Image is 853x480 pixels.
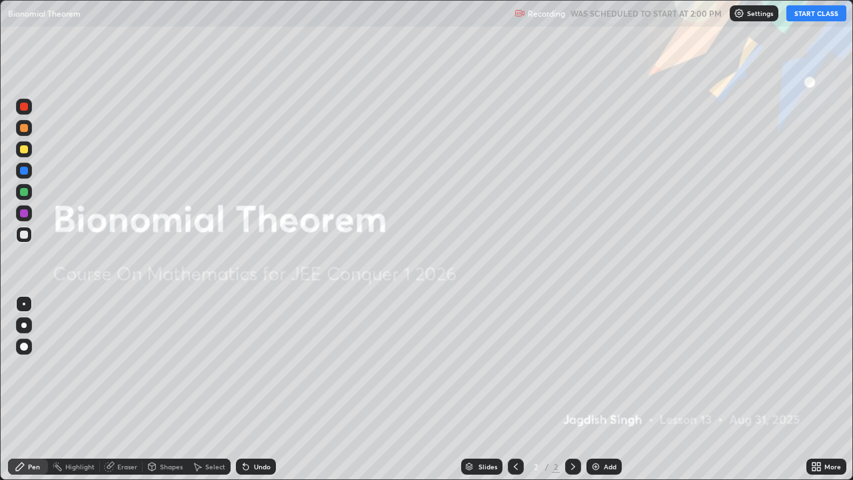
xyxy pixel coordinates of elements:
[552,461,560,473] div: 2
[824,463,841,470] div: More
[570,7,722,19] h5: WAS SCHEDULED TO START AT 2:00 PM
[545,463,549,471] div: /
[590,461,601,472] img: add-slide-button
[254,463,271,470] div: Undo
[478,463,497,470] div: Slides
[747,10,773,17] p: Settings
[65,463,95,470] div: Highlight
[28,463,40,470] div: Pen
[604,463,616,470] div: Add
[205,463,225,470] div: Select
[786,5,846,21] button: START CLASS
[734,8,744,19] img: class-settings-icons
[514,8,525,19] img: recording.375f2c34.svg
[529,463,542,471] div: 2
[528,9,565,19] p: Recording
[8,8,81,19] p: Bionomial Theorem
[117,463,137,470] div: Eraser
[160,463,183,470] div: Shapes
